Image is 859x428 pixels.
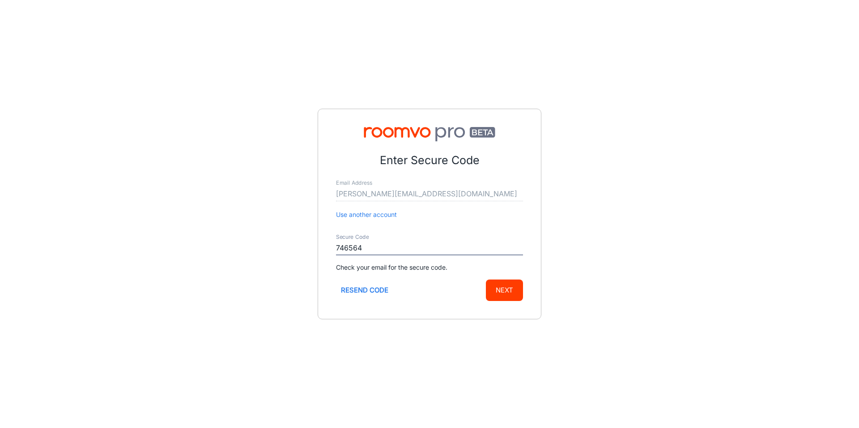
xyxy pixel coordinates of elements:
button: Resend code [336,280,393,301]
img: Roomvo PRO Beta [336,127,523,141]
input: myname@example.com [336,187,523,201]
p: Check your email for the secure code. [336,263,523,272]
label: Email Address [336,179,372,187]
p: Enter Secure Code [336,152,523,169]
button: Use another account [336,210,397,220]
button: Next [486,280,523,301]
label: Secure Code [336,233,369,241]
input: Enter secure code [336,241,523,255]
